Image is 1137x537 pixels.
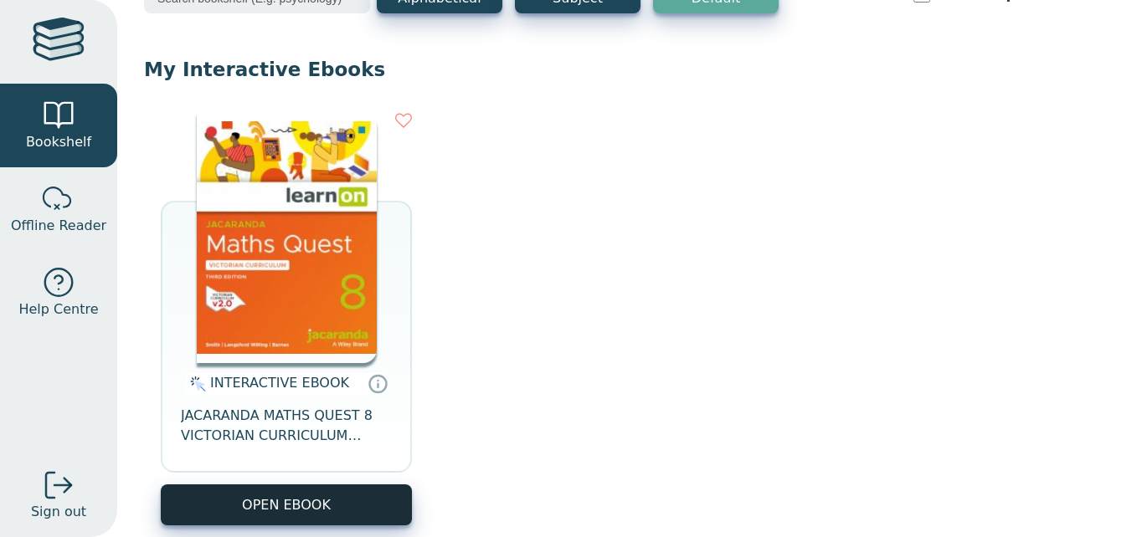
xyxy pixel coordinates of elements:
button: OPEN EBOOK [161,484,412,525]
span: Help Centre [18,299,98,320]
img: interactive.svg [185,374,206,394]
span: Bookshelf [26,132,91,152]
span: INTERACTIVE EBOOK [210,375,349,391]
p: My Interactive Ebooks [144,57,1110,82]
a: Interactive eBooks are accessed online via the publisher’s portal. They contain interactive resou... [368,373,388,393]
span: JACARANDA MATHS QUEST 8 VICTORIAN CURRICULUM LEARNON EBOOK 3E [181,406,392,446]
img: c004558a-e884-43ec-b87a-da9408141e80.jpg [197,112,377,363]
span: Offline Reader [11,216,106,236]
span: Sign out [31,502,86,522]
